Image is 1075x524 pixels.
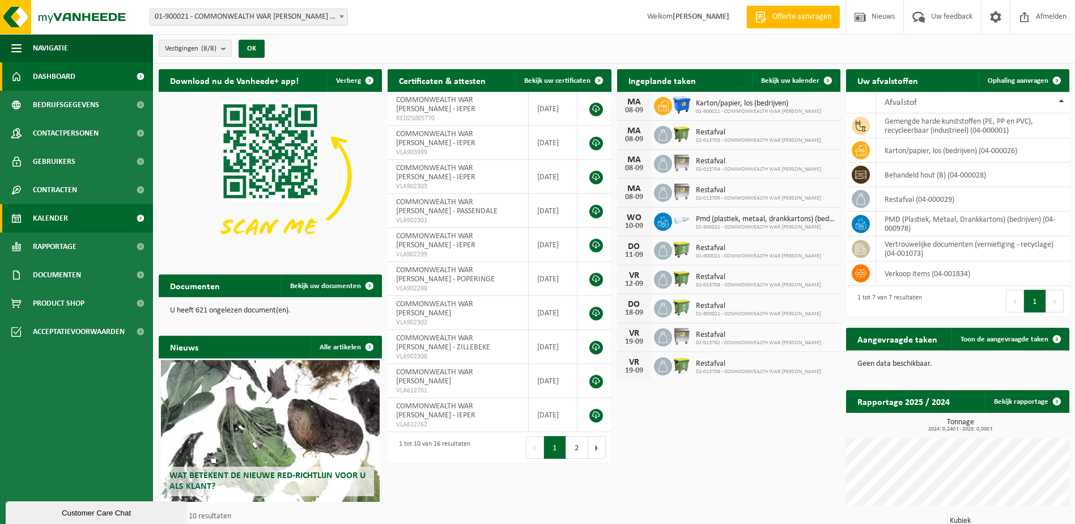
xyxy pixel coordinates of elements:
[696,166,821,173] span: 02-013704 - COMMONWEALTH WAR [PERSON_NAME]
[396,114,520,123] span: RED25005770
[161,360,380,502] a: Wat betekent de nieuwe RED-richtlijn voor u als klant?
[876,138,1069,163] td: karton/papier, los (bedrijven) (04-000026)
[696,311,821,318] span: 01-900021 - COMMONWEALTH WAR [PERSON_NAME]
[396,318,520,327] span: VLA902302
[623,126,645,136] div: MA
[396,386,520,395] span: VLA612761
[623,358,645,367] div: VR
[529,228,577,262] td: [DATE]
[529,126,577,160] td: [DATE]
[150,9,348,26] span: 01-900021 - COMMONWEALTH WAR GRAVES - IEPER
[876,163,1069,187] td: behandeld hout (B) (04-000028)
[951,328,1068,350] a: Toon de aangevraagde taken
[623,329,645,338] div: VR
[529,92,577,126] td: [DATE]
[673,12,729,21] strong: [PERSON_NAME]
[159,274,231,297] h2: Documenten
[979,69,1068,92] a: Ophaling aanvragen
[159,336,210,358] h2: Nieuws
[1006,290,1024,312] button: Previous
[696,244,821,253] span: Restafval
[623,213,645,222] div: WO
[388,69,497,91] h2: Certificaten & attesten
[852,426,1069,432] span: 2024: 0,240 t - 2025: 0,000 t
[852,289,922,314] div: 1 tot 7 van 7 resultaten
[396,402,475,420] span: COMMONWEALTH WAR [PERSON_NAME] - IEPER
[566,436,588,459] button: 2
[696,340,821,346] span: 02-013702 - COMMONWEALTH WAR [PERSON_NAME]
[696,273,821,282] span: Restafval
[396,300,473,318] span: COMMONWEALTH WAR [PERSON_NAME]
[746,6,840,28] a: Offerte aanvragen
[672,298,691,317] img: WB-0660-HPE-GN-50
[33,233,77,261] span: Rapportage
[696,253,821,260] span: 01-900021 - COMMONWEALTH WAR [PERSON_NAME]
[6,499,189,524] iframe: chat widget
[672,327,691,346] img: WB-1100-GAL-GY-02
[672,240,691,259] img: WB-0660-HPE-GN-50
[169,471,366,491] span: Wat betekent de nieuwe RED-richtlijn voor u als klant?
[623,242,645,251] div: DO
[311,336,381,358] a: Alle artikelen
[672,356,691,375] img: WB-1100-HPE-GN-50
[623,367,645,375] div: 19-09
[529,296,577,330] td: [DATE]
[396,250,520,259] span: VLA902299
[33,289,84,318] span: Product Shop
[290,282,361,290] span: Bekijk uw documenten
[672,211,691,230] img: LP-SK-00120-HPE-11
[396,368,473,386] span: COMMONWEALTH WAR [PERSON_NAME]
[857,360,1058,368] p: Geen data beschikbaar.
[672,269,691,288] img: WB-1100-HPE-GN-50
[623,251,645,259] div: 11-09
[672,95,691,115] img: WB-1100-HPE-BE-01
[396,198,498,215] span: COMMONWEALTH WAR [PERSON_NAME] - PASSENDALE
[33,261,81,289] span: Documenten
[696,331,821,340] span: Restafval
[623,193,645,201] div: 08-09
[761,77,819,84] span: Bekijk uw kalender
[623,300,645,309] div: DO
[672,182,691,201] img: WB-1100-GAL-GY-02
[623,280,645,288] div: 12-09
[770,11,834,23] span: Offerte aanvragen
[846,390,961,412] h2: Rapportage 2025 / 2024
[544,436,566,459] button: 1
[696,108,821,115] span: 01-900021 - COMMONWEALTH WAR [PERSON_NAME]
[33,62,75,91] span: Dashboard
[396,352,520,361] span: VLA902300
[529,364,577,398] td: [DATE]
[201,45,216,52] count: (8/8)
[617,69,707,91] h2: Ingeplande taken
[985,390,1068,413] a: Bekijk rapportage
[696,369,821,375] span: 02-013708 - COMMONWEALTH WAR [PERSON_NAME]
[396,284,520,293] span: VLA902298
[876,261,1069,286] td: verkoop items (04-001834)
[696,215,835,224] span: Pmd (plastiek, metaal, drankkartons) (bedrijven)
[524,77,590,84] span: Bekijk uw certificaten
[623,309,645,317] div: 18-09
[876,212,1069,236] td: PMD (Plastiek, Metaal, Drankkartons) (bedrijven) (04-000978)
[396,232,475,250] span: COMMONWEALTH WAR [PERSON_NAME] - IEPER
[852,419,1069,432] h3: Tonnage
[623,222,645,230] div: 10-09
[846,69,929,91] h2: Uw afvalstoffen
[33,318,125,346] span: Acceptatievoorwaarden
[396,164,475,181] span: COMMONWEALTH WAR [PERSON_NAME] - IEPER
[885,98,917,107] span: Afvalstof
[327,69,381,92] button: Verberg
[696,186,821,195] span: Restafval
[961,336,1048,343] span: Toon de aangevraagde taken
[396,182,520,191] span: VLA902303
[696,157,821,166] span: Restafval
[696,360,821,369] span: Restafval
[876,113,1069,138] td: gemengde harde kunststoffen (PE, PP en PVC), recycleerbaar (industrieel) (04-000001)
[623,136,645,143] div: 08-09
[529,330,577,364] td: [DATE]
[239,40,265,58] button: OK
[281,274,381,297] a: Bekijk uw documenten
[33,91,99,119] span: Bedrijfsgegevens
[396,130,475,147] span: COMMONWEALTH WAR [PERSON_NAME] - IEPER
[529,194,577,228] td: [DATE]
